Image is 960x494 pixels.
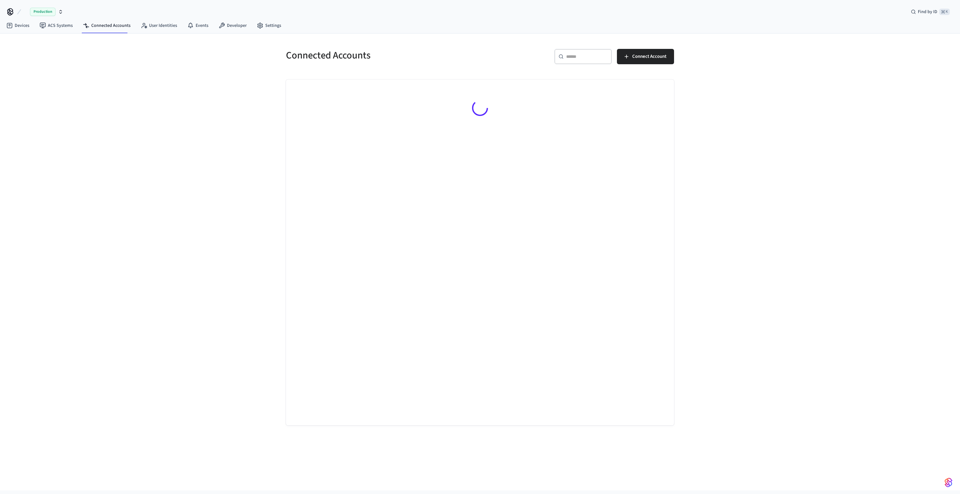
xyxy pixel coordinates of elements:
[617,49,674,64] button: Connect Account
[906,6,955,18] div: Find by ID⌘ K
[30,8,56,16] span: Production
[214,20,252,31] a: Developer
[939,9,950,15] span: ⌘ K
[918,9,937,15] span: Find by ID
[34,20,78,31] a: ACS Systems
[136,20,182,31] a: User Identities
[945,477,952,488] img: SeamLogoGradient.69752ec5.svg
[1,20,34,31] a: Devices
[182,20,214,31] a: Events
[252,20,286,31] a: Settings
[632,52,666,61] span: Connect Account
[78,20,136,31] a: Connected Accounts
[286,49,476,62] h5: Connected Accounts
